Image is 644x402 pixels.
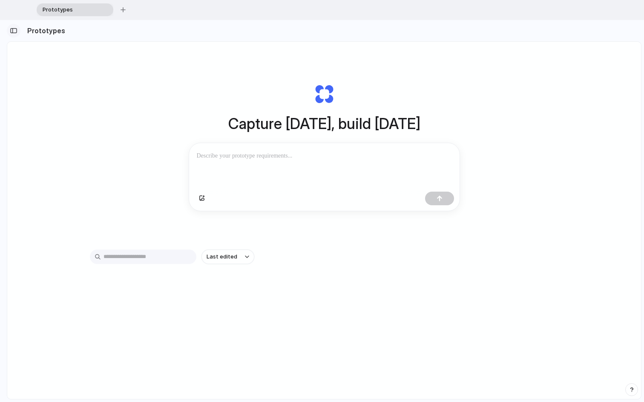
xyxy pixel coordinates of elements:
button: Last edited [201,250,254,264]
div: Prototypes [37,3,113,16]
h1: Capture [DATE], build [DATE] [228,112,420,135]
span: Last edited [207,253,237,261]
h2: Prototypes [24,26,65,36]
span: Prototypes [39,6,100,14]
